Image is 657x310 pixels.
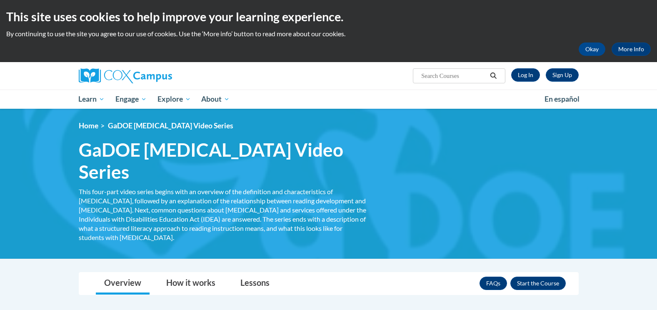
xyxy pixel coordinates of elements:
[79,139,366,183] span: GaDOE [MEDICAL_DATA] Video Series
[66,90,591,109] div: Main menu
[6,8,651,25] h2: This site uses cookies to help improve your learning experience.
[546,68,579,82] a: Register
[612,42,651,56] a: More Info
[115,94,147,104] span: Engage
[157,94,191,104] span: Explore
[79,68,237,83] a: Cox Campus
[420,71,487,81] input: Search Courses
[79,121,98,130] a: Home
[510,277,566,290] button: Enroll
[152,90,196,109] a: Explore
[79,187,366,242] div: This four-part video series begins with an overview of the definition and characteristics of [MED...
[487,71,500,81] button: Search
[79,68,172,83] img: Cox Campus
[78,94,105,104] span: Learn
[232,272,278,295] a: Lessons
[6,29,651,38] p: By continuing to use the site you agree to our use of cookies. Use the ‘More info’ button to read...
[545,95,580,103] span: En español
[511,68,540,82] a: Log In
[73,90,110,109] a: Learn
[196,90,235,109] a: About
[201,94,230,104] span: About
[480,277,507,290] a: FAQs
[108,121,233,130] span: GaDOE [MEDICAL_DATA] Video Series
[96,272,150,295] a: Overview
[579,42,605,56] button: Okay
[110,90,152,109] a: Engage
[539,90,585,108] a: En español
[158,272,224,295] a: How it works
